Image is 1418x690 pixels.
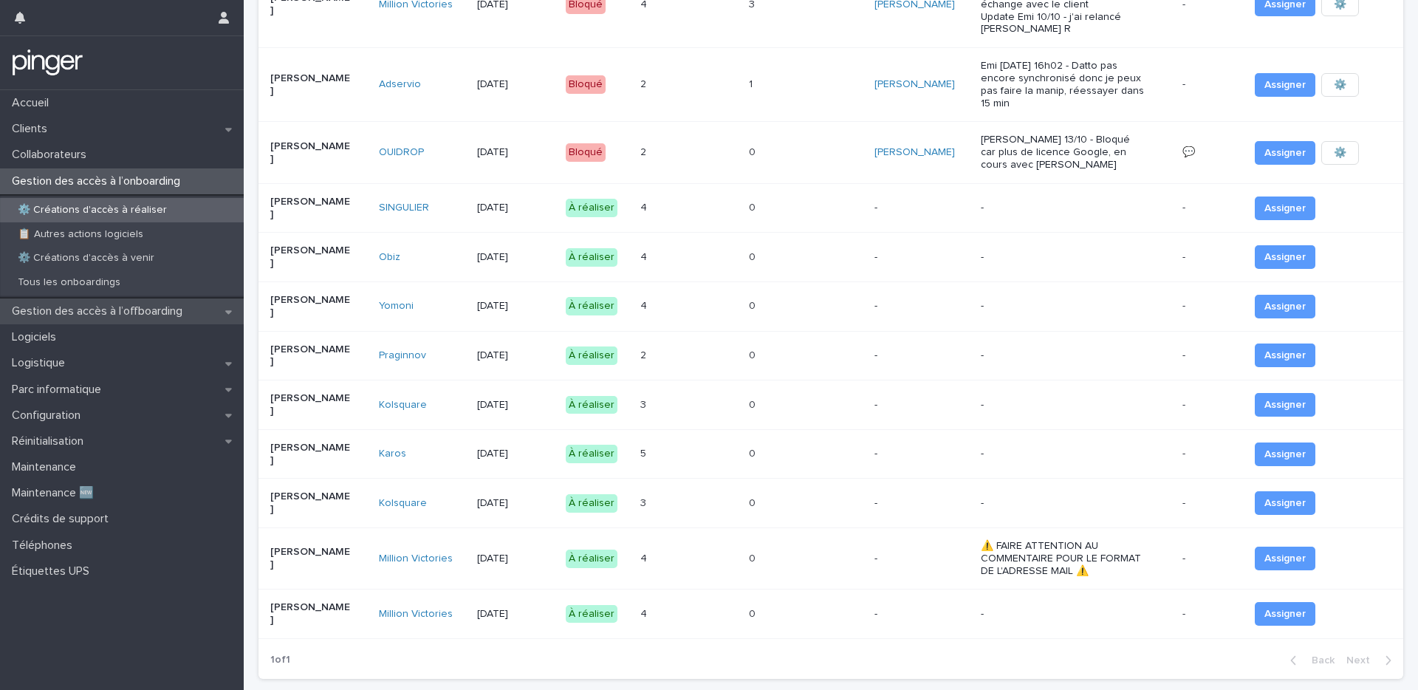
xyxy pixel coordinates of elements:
span: Assigner [1264,607,1306,621]
p: - [874,349,956,362]
p: 0 [749,143,758,159]
button: Assigner [1255,73,1315,97]
p: Réinitialisation [6,434,95,448]
span: Assigner [1264,250,1306,264]
p: 5 [640,445,649,460]
span: Assigner [1264,201,1306,216]
span: ⚙️ [1334,146,1346,160]
tr: [PERSON_NAME]SINGULIER [DATE]À réaliser44 00 ---- Assigner [258,183,1403,233]
p: - [874,399,956,411]
tr: [PERSON_NAME]Praginnov [DATE]À réaliser22 00 ---- Assigner [258,331,1403,380]
tr: [PERSON_NAME]OUIDROP [DATE]Bloqué22 00 [PERSON_NAME] [PERSON_NAME] 13/10 - Bloqué car plus de lic... [258,122,1403,183]
span: Assigner [1264,551,1306,566]
div: À réaliser [566,199,617,217]
span: Assigner [1264,146,1306,160]
div: À réaliser [566,346,617,365]
p: 4 [640,199,650,214]
p: - [981,608,1145,621]
span: Assigner [1264,348,1306,363]
p: - [1182,605,1188,621]
p: Téléphones [6,539,84,553]
span: Assigner [1264,447,1306,462]
p: [PERSON_NAME] [270,245,352,270]
p: Configuration [6,409,92,423]
p: - [1182,199,1188,214]
p: 1 of 1 [258,642,302,678]
a: Yomoni [379,300,414,312]
p: 0 [749,494,758,510]
tr: [PERSON_NAME]Kolsquare [DATE]À réaliser33 00 ---- Assigner [258,380,1403,430]
p: Emi [DATE] 16h02 - Datto pas encore synchronisé donc je peux pas faire la manip, réessayer dans 1... [981,60,1145,109]
button: Assigner [1255,141,1315,165]
p: [PERSON_NAME] 13/10 - Bloqué car plus de licence Google, en cours avec [PERSON_NAME] [981,134,1145,171]
p: [DATE] [477,251,555,264]
p: - [1182,248,1188,264]
span: ⚙️ [1334,78,1346,92]
button: Assigner [1255,547,1315,570]
p: - [981,497,1145,510]
tr: [PERSON_NAME]Adservio [DATE]Bloqué22 11 [PERSON_NAME] Emi [DATE] 16h02 - Datto pas encore synchro... [258,48,1403,122]
a: [PERSON_NAME] [874,146,955,159]
p: - [1182,297,1188,312]
p: 3 [640,494,649,510]
p: Logiciels [6,330,68,344]
p: - [1182,346,1188,362]
a: [PERSON_NAME] [874,78,955,91]
span: Assigner [1264,78,1306,92]
p: [PERSON_NAME] [270,546,352,571]
p: [PERSON_NAME] [270,392,352,417]
p: Accueil [6,96,61,110]
p: 4 [640,550,650,565]
p: - [981,251,1145,264]
a: Million Victories [379,608,453,621]
p: 0 [749,199,758,214]
p: - [874,448,956,460]
p: [PERSON_NAME] [270,196,352,221]
p: 3 [640,396,649,411]
a: Praginnov [379,349,426,362]
div: À réaliser [566,396,617,414]
div: Bloqué [566,143,606,162]
p: - [1182,396,1188,411]
button: Assigner [1255,197,1315,220]
p: - [981,399,1145,411]
div: À réaliser [566,550,617,568]
p: ⚙️ Créations d'accès à réaliser [6,204,179,216]
a: Obiz [379,251,400,264]
p: - [1182,75,1188,91]
p: Maintenance [6,460,88,474]
button: Back [1278,654,1340,667]
p: Gestion des accès à l’offboarding [6,304,194,318]
tr: [PERSON_NAME]Million Victories [DATE]À réaliser44 00 ---- Assigner [258,590,1403,639]
p: Clients [6,122,59,136]
p: 0 [749,297,758,312]
p: 📋 Autres actions logiciels [6,228,155,241]
a: Adservio [379,78,421,91]
tr: [PERSON_NAME]Million Victories [DATE]À réaliser44 00 -⚠️ FAIRE ATTENTION AU COMMENTAIRE POUR LE F... [258,527,1403,589]
span: Next [1346,655,1379,666]
div: À réaliser [566,605,617,624]
a: 💬 [1182,147,1195,157]
p: [PERSON_NAME] [270,491,352,516]
span: Assigner [1264,299,1306,314]
span: Assigner [1264,397,1306,412]
p: - [1182,550,1188,565]
button: ⚙️ [1321,141,1359,165]
div: À réaliser [566,445,617,463]
span: Assigner [1264,496,1306,510]
p: [PERSON_NAME] [270,294,352,319]
p: Tous les onboardings [6,276,132,289]
p: 4 [640,297,650,312]
p: - [981,202,1145,214]
p: [DATE] [477,608,555,621]
p: [PERSON_NAME] [270,140,352,165]
p: ⚠️ FAIRE ATTENTION AU COMMENTAIRE POUR LE FORMAT DE L'ADRESSE MAIL ⚠️ [981,540,1145,577]
p: - [874,251,956,264]
p: 0 [749,605,758,621]
p: 2 [640,75,649,91]
span: Back [1303,655,1335,666]
p: Étiquettes UPS [6,564,101,578]
button: Assigner [1255,393,1315,417]
p: - [1182,494,1188,510]
p: [DATE] [477,553,555,565]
